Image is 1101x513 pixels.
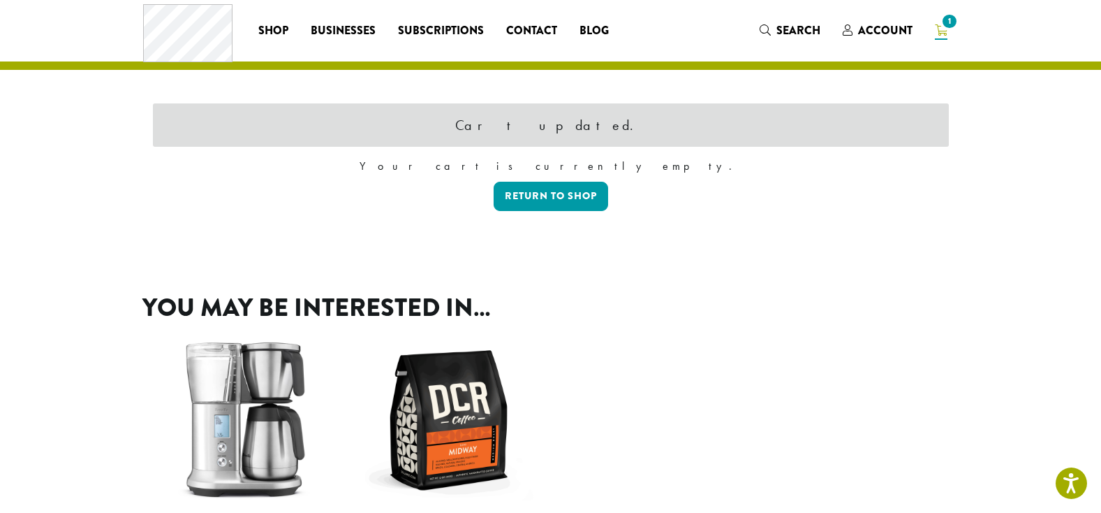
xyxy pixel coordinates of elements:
span: Account [858,22,912,38]
div: Your cart is currently empty. [153,158,949,175]
a: Return to shop [494,182,608,211]
a: Shop [247,20,300,42]
span: Businesses [311,22,376,40]
img: Breville-Precision-Brewer-unit.jpg [160,335,330,505]
span: Shop [258,22,288,40]
a: Search [748,19,832,42]
span: Contact [506,22,557,40]
span: Blog [579,22,609,40]
span: Subscriptions [398,22,484,40]
img: DCR-12oz-Midway-Stock-scaled.png [364,335,533,505]
h2: You may be interested in… [142,293,959,323]
div: Cart updated. [153,103,949,147]
span: Search [776,22,820,38]
span: 1 [940,12,959,31]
